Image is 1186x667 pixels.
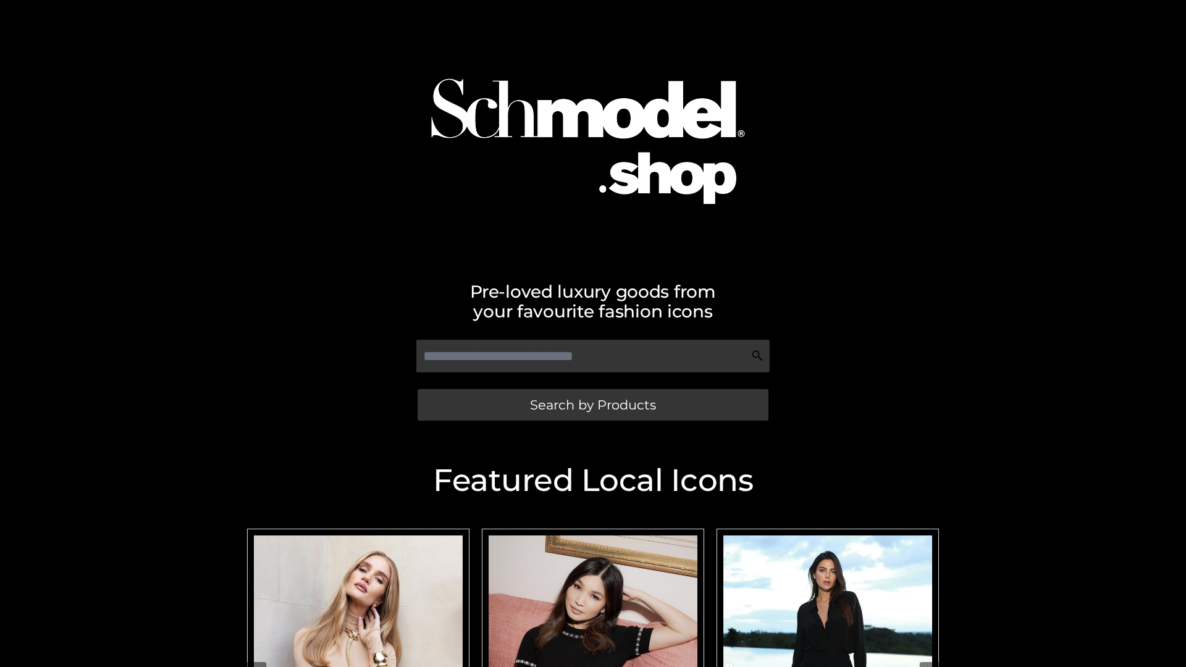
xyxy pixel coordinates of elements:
h2: Featured Local Icons​ [241,465,945,496]
img: Search Icon [751,350,763,362]
a: Search by Products [418,389,768,421]
h2: Pre-loved luxury goods from your favourite fashion icons [241,282,945,321]
span: Search by Products [530,398,656,411]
